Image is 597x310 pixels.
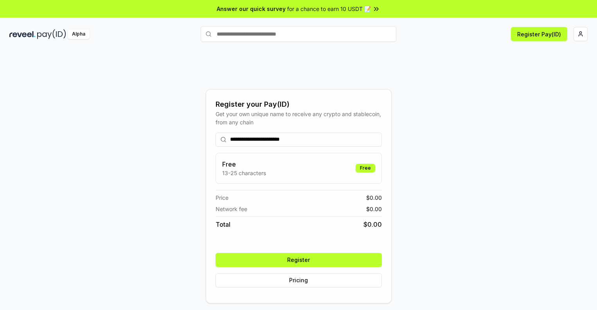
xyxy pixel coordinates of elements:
[366,205,382,213] span: $ 0.00
[287,5,371,13] span: for a chance to earn 10 USDT 📝
[216,205,247,213] span: Network fee
[366,194,382,202] span: $ 0.00
[68,29,90,39] div: Alpha
[216,110,382,126] div: Get your own unique name to receive any crypto and stablecoin, from any chain
[222,169,266,177] p: 13-25 characters
[356,164,375,172] div: Free
[216,253,382,267] button: Register
[363,220,382,229] span: $ 0.00
[216,194,228,202] span: Price
[37,29,66,39] img: pay_id
[222,159,266,169] h3: Free
[511,27,567,41] button: Register Pay(ID)
[9,29,36,39] img: reveel_dark
[216,273,382,287] button: Pricing
[217,5,286,13] span: Answer our quick survey
[216,99,382,110] div: Register your Pay(ID)
[216,220,230,229] span: Total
